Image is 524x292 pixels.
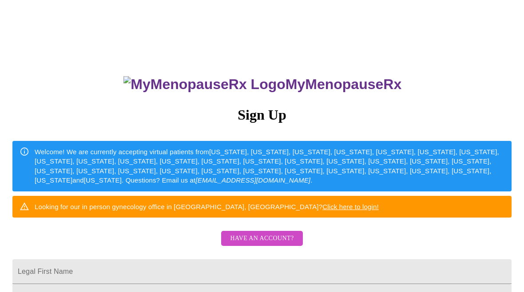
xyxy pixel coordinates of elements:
[123,76,285,93] img: MyMenopauseRx Logo
[195,176,310,184] em: [EMAIL_ADDRESS][DOMAIN_NAME]
[35,199,379,215] div: Looking for our in person gynecology office in [GEOGRAPHIC_DATA], [GEOGRAPHIC_DATA]?
[322,203,379,210] a: Click here to login!
[219,241,305,248] a: Have an account?
[221,231,302,246] button: Have an account?
[14,76,512,93] h3: MyMenopauseRx
[230,233,294,244] span: Have an account?
[12,107,512,123] h3: Sign Up
[35,144,504,189] div: Welcome! We are currently accepting virtual patients from [US_STATE], [US_STATE], [US_STATE], [US...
